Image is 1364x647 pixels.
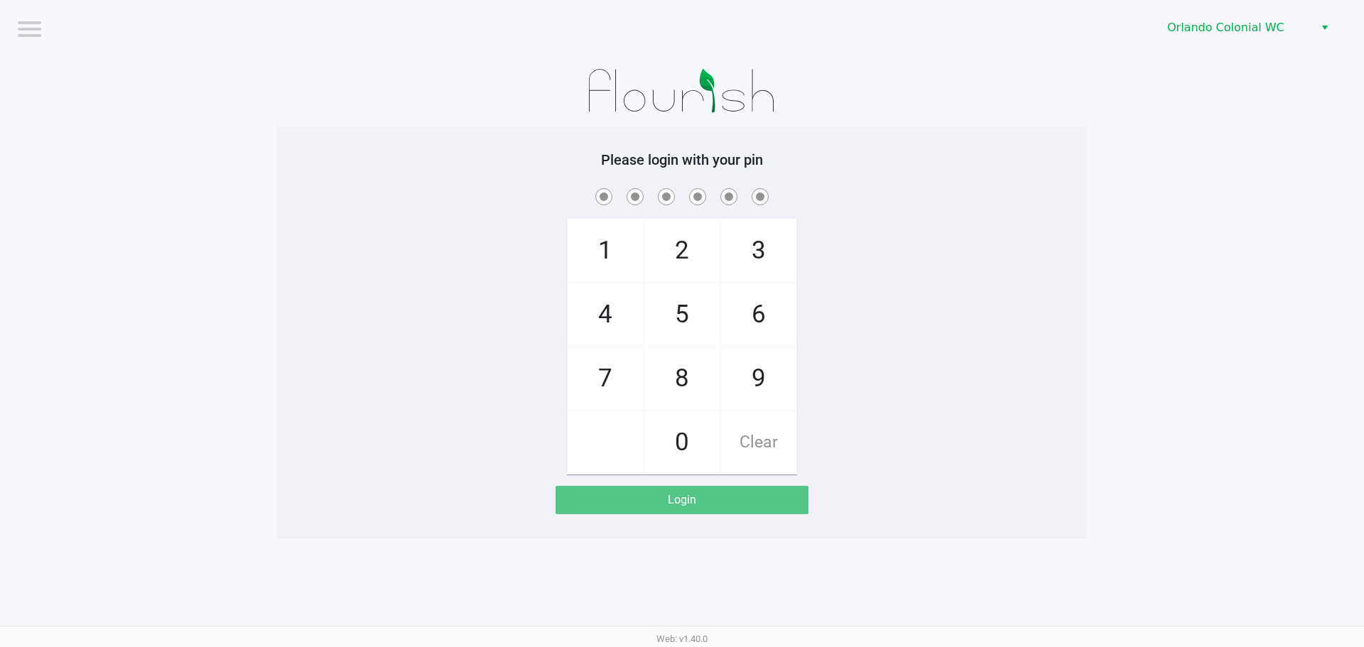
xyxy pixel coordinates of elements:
[644,283,720,346] span: 5
[1314,15,1335,40] button: Select
[568,283,643,346] span: 4
[721,411,796,474] span: Clear
[568,347,643,410] span: 7
[644,219,720,282] span: 2
[656,634,708,644] span: Web: v1.40.0
[568,219,643,282] span: 1
[721,347,796,410] span: 9
[644,347,720,410] span: 8
[644,411,720,474] span: 0
[721,283,796,346] span: 6
[721,219,796,282] span: 3
[288,151,1076,168] h5: Please login with your pin
[1167,19,1306,36] span: Orlando Colonial WC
